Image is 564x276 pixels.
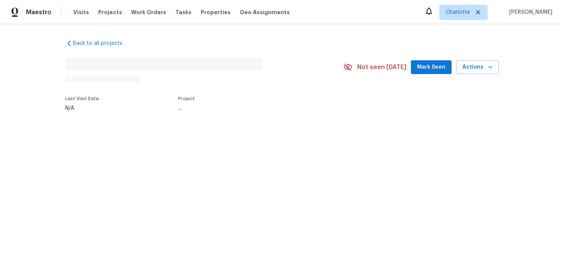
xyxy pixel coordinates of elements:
[201,8,231,16] span: Properties
[65,106,99,111] div: N/A
[131,8,166,16] span: Work Orders
[456,60,499,74] button: Actions
[65,40,139,47] a: Back to all projects
[175,10,191,15] span: Tasks
[65,96,99,101] span: Last Visit Date
[446,8,470,16] span: Charlotte
[357,63,406,71] span: Not seen [DATE]
[462,63,493,72] span: Actions
[411,60,452,74] button: Mark Seen
[178,96,195,101] span: Project
[178,106,325,111] div: ...
[417,63,445,72] span: Mark Seen
[506,8,552,16] span: [PERSON_NAME]
[240,8,290,16] span: Geo Assignments
[26,8,51,16] span: Maestro
[73,8,89,16] span: Visits
[98,8,122,16] span: Projects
